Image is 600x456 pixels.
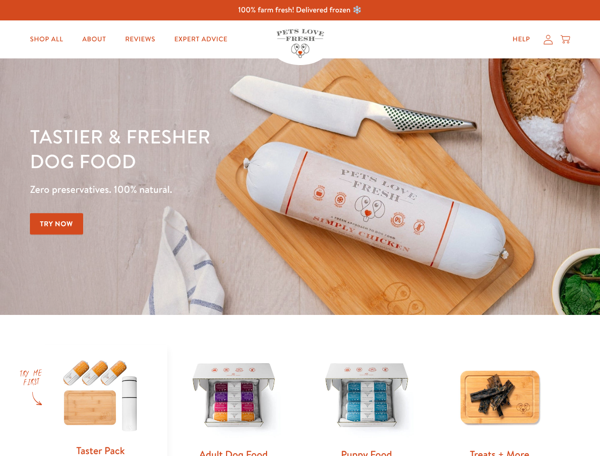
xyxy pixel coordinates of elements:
p: Zero preservatives. 100% natural. [30,181,390,198]
img: Pets Love Fresh [276,29,324,58]
a: Expert Advice [167,30,235,49]
a: About [75,30,114,49]
h1: Tastier & fresher dog food [30,124,390,173]
a: Shop All [22,30,71,49]
a: Reviews [117,30,162,49]
a: Try Now [30,213,83,235]
a: Help [505,30,538,49]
